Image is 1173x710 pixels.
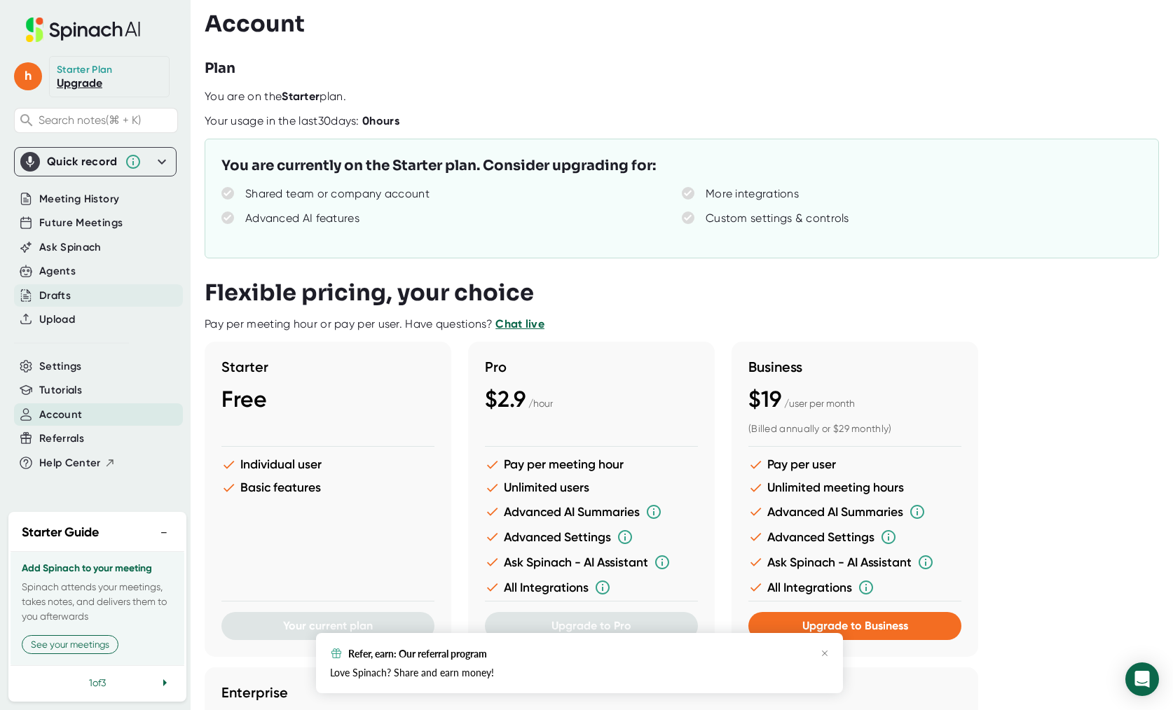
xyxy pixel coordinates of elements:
[22,635,118,654] button: See your meetings
[39,191,119,207] button: Meeting History
[485,457,698,472] li: Pay per meeting hour
[14,62,42,90] span: h
[245,187,430,201] div: Shared team or company account
[748,386,781,412] span: $19
[748,480,961,495] li: Unlimited meeting hours
[39,359,82,375] button: Settings
[221,155,656,176] h3: You are currently on the Starter plan. Consider upgrading for:
[39,288,71,304] button: Drafts
[20,148,170,176] div: Quick record
[39,407,82,423] button: Account
[528,398,553,409] span: / hour
[748,423,961,436] div: (Billed annually or $29 monthly)
[57,64,113,76] div: Starter Plan
[485,503,698,520] li: Advanced AI Summaries
[22,523,99,542] h2: Starter Guide
[1125,662,1159,696] div: Open Intercom Messenger
[551,619,631,632] span: Upgrade to Pro
[485,386,526,412] span: $2.9
[748,554,961,571] li: Ask Spinach - AI Assistant
[748,579,961,596] li: All Integrations
[495,317,544,330] a: Chat live
[205,317,544,331] div: Pay per meeting hour or pay per user. Have questions?
[221,386,267,412] span: Free
[39,455,101,471] span: Help Center
[221,457,434,472] li: Individual user
[485,480,698,495] li: Unlimited users
[89,677,106,688] span: 1 of 3
[205,90,346,103] span: You are on the plan.
[282,90,320,103] b: Starter
[39,263,76,279] button: Agents
[706,211,849,225] div: Custom settings & controls
[706,187,799,201] div: More integrations
[155,522,173,543] button: −
[205,11,305,37] h3: Account
[362,114,399,127] b: 0 hours
[748,359,961,375] h3: Business
[748,503,961,520] li: Advanced AI Summaries
[485,579,698,596] li: All Integrations
[22,580,173,624] p: Spinach attends your meetings, takes notes, and delivers them to you afterwards
[205,114,399,128] div: Your usage in the last 30 days:
[485,612,698,640] button: Upgrade to Pro
[47,155,118,169] div: Quick record
[39,382,82,398] button: Tutorials
[39,455,116,471] button: Help Center
[221,684,961,701] h3: Enterprise
[205,58,235,79] h3: Plan
[748,457,961,472] li: Pay per user
[22,563,173,574] h3: Add Spinach to your meeting
[748,529,961,545] li: Advanced Settings
[221,612,434,640] button: Your current plan
[245,211,359,225] div: Advanced AI features
[39,239,102,256] button: Ask Spinach
[57,76,102,90] a: Upgrade
[802,619,908,632] span: Upgrade to Business
[39,312,75,328] button: Upload
[39,215,123,231] button: Future Meetings
[205,279,534,306] h3: Flexible pricing, your choice
[748,612,961,640] button: Upgrade to Business
[221,359,434,375] h3: Starter
[39,431,84,447] button: Referrals
[283,619,373,632] span: Your current plan
[485,359,698,375] h3: Pro
[221,480,434,495] li: Basic features
[485,529,698,545] li: Advanced Settings
[39,113,141,127] span: Search notes (⌘ + K)
[485,554,698,571] li: Ask Spinach - AI Assistant
[784,398,855,409] span: / user per month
